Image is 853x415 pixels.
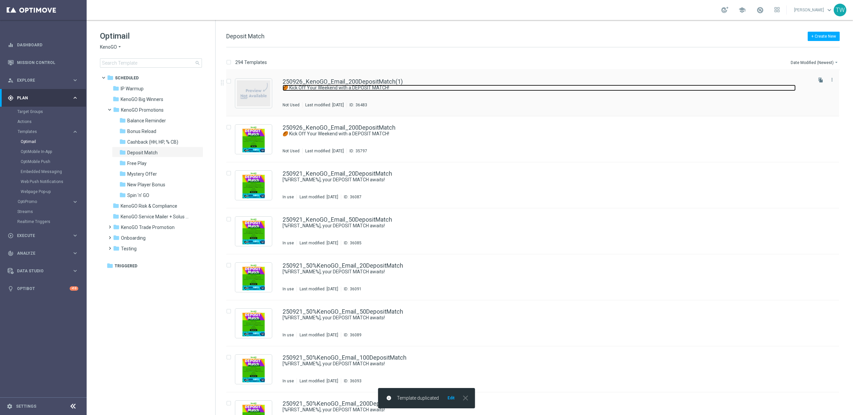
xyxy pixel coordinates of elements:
i: folder [107,74,114,81]
i: keyboard_arrow_right [72,232,78,239]
div: Realtime Triggers [17,217,86,227]
a: 250921_KenoGO_Email_20DepositMatch [283,171,392,177]
div: ID: [341,240,362,246]
div: [%FIRST_NAME%], your DEPOSIT MATCH awaits! [283,269,811,275]
span: Deposit Match [127,150,158,156]
span: Onboarding [121,235,146,241]
div: Embedded Messaging [21,167,86,177]
div: equalizer Dashboard [7,42,79,48]
span: school [738,6,746,14]
img: 36093.jpeg [237,356,270,382]
button: track_changes Analyze keyboard_arrow_right [7,251,79,256]
span: KenoGO Promotions [121,107,164,113]
input: Search Template [100,58,202,68]
i: more_vert [829,77,835,82]
a: [%FIRST_NAME%], your DEPOSIT MATCH awaits! [283,269,796,275]
span: IP Warmup [121,86,144,92]
div: Mission Control [8,54,78,71]
div: Press SPACE to select this row. [220,162,852,208]
a: 250926_KenoGO_Email_200DepositMatch [283,125,396,131]
i: folder [113,202,119,209]
div: OptiPromo [18,200,72,204]
div: 36093 [350,378,362,384]
a: Web Push Notifications [21,179,69,184]
i: folder [119,117,126,124]
div: Plan [8,95,72,101]
a: [%FIRST_NAME%], your DEPOSIT MATCH awaits! [283,177,796,183]
i: keyboard_arrow_right [72,77,78,83]
span: Cashback (HH, HP, % CB) [127,139,178,145]
a: 250926_KenoGO_Email_200DepositMatch(1) [283,79,403,85]
button: Date Modified (Newest)arrow_drop_down [790,58,840,66]
div: Dashboard [8,36,78,54]
div: In use [283,286,294,292]
span: OptiPromo [18,200,65,204]
div: 36085 [350,240,362,246]
a: 🏉 Kick Off Your Weekend with a DEPOSIT MATCH! [283,85,796,91]
div: person_search Explore keyboard_arrow_right [7,78,79,83]
a: Settings [16,404,36,408]
i: keyboard_arrow_right [72,95,78,101]
img: 36089.jpeg [237,310,270,336]
i: file_copy [818,77,823,83]
a: OptiMobile Push [21,159,69,164]
img: 36085.jpeg [237,218,270,244]
div: Last modified: [DATE] [297,332,341,338]
i: folder [119,192,126,198]
span: Templates [18,130,65,134]
span: KenoGO Risk & Compliance [121,203,177,209]
div: Last modified: [DATE] [297,286,341,292]
i: play_circle_outline [8,233,14,239]
a: Optibot [17,280,70,297]
div: 🏉 Kick Off Your Weekend with a DEPOSIT MATCH! [283,131,811,137]
div: Last modified: [DATE] [303,102,347,108]
div: Webpage Pop-up [21,187,86,197]
div: In use [283,240,294,246]
span: Analyze [17,251,72,255]
span: Testing [121,246,137,252]
i: keyboard_arrow_right [72,129,78,135]
span: Execute [17,234,72,238]
a: Mission Control [17,54,78,71]
i: folder [119,138,126,145]
a: 🏉 Kick Off Your Weekend with a DEPOSIT MATCH! [283,131,796,137]
span: Mystery Offer [127,171,157,177]
a: 250921_50%KenoGO_Email_50DepositMatch [283,309,403,315]
div: Optibot [8,280,78,297]
a: Webpage Pop-up [21,189,69,194]
div: ID: [341,378,362,384]
div: [%FIRST_NAME%], your DEPOSIT MATCH awaits! [283,407,811,413]
div: Press SPACE to select this row. [220,116,852,162]
div: 36087 [350,194,362,200]
i: folder [113,106,120,113]
div: [%FIRST_NAME%], your DEPOSIT MATCH awaits! [283,361,811,367]
div: Last modified: [DATE] [297,378,341,384]
div: Templates keyboard_arrow_right [17,129,79,134]
i: folder [119,128,126,134]
div: 36483 [356,102,367,108]
div: Last modified: [DATE] [297,240,341,246]
div: Not Used [283,148,300,154]
i: keyboard_arrow_right [72,268,78,274]
div: Actions [17,117,86,127]
img: 36087.jpeg [237,172,270,198]
span: keyboard_arrow_down [826,6,833,14]
div: ID: [347,148,367,154]
button: play_circle_outline Execute keyboard_arrow_right [7,233,79,238]
div: Explore [8,77,72,83]
div: Mission Control [7,60,79,65]
div: Data Studio [8,268,72,274]
i: folder [113,213,119,220]
button: gps_fixed Plan keyboard_arrow_right [7,95,79,101]
span: Spin 'n' GO [127,192,149,198]
span: Explore [17,78,72,82]
div: Execute [8,233,72,239]
a: [%FIRST_NAME%], your DEPOSIT MATCH awaits! [283,315,796,321]
i: settings [7,403,13,409]
div: ID: [341,194,362,200]
i: equalizer [8,42,14,48]
span: Plan [17,96,72,100]
div: OptiPromo keyboard_arrow_right [17,199,79,204]
a: Optimail [21,139,69,144]
i: close [461,394,470,402]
